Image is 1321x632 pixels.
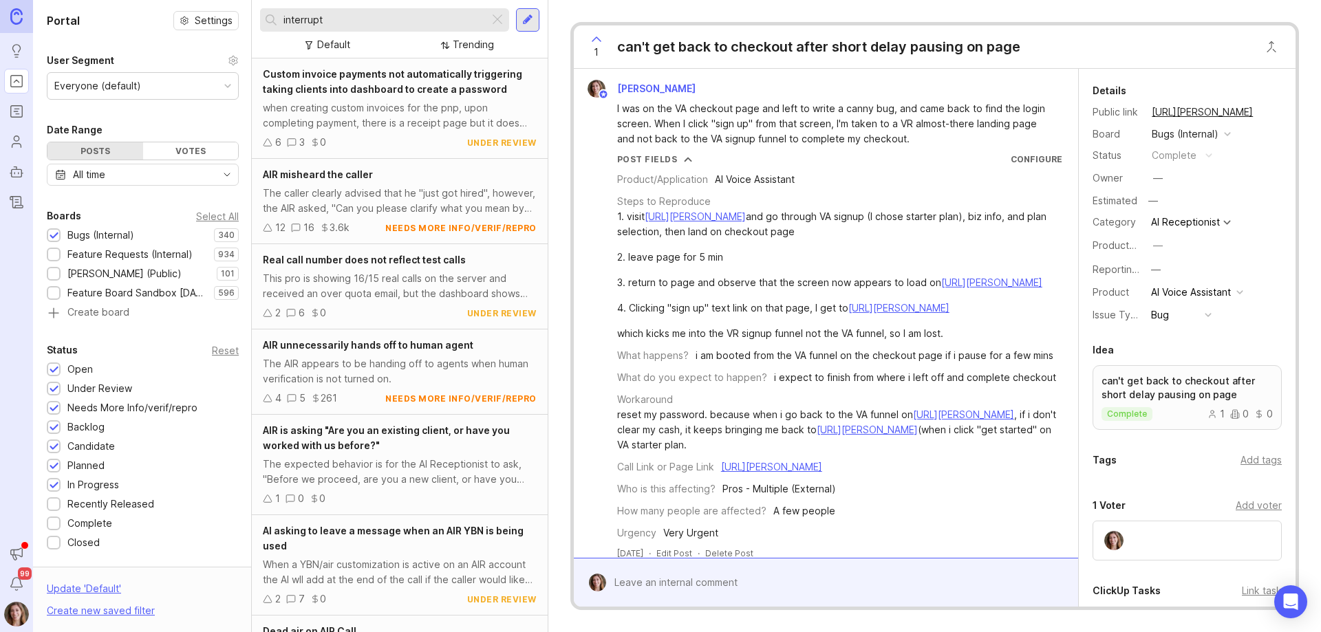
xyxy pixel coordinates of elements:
a: Changelog [4,190,29,215]
div: 0 [320,305,326,320]
a: AIR unnecessarily hands off to human agentThe AIR appears to be handing off to agents when human ... [252,329,548,415]
div: Open Intercom Messenger [1274,585,1307,618]
a: [URL][PERSON_NAME] [848,302,949,314]
div: 3 [299,135,305,150]
div: Details [1093,83,1126,99]
label: Reporting Team [1093,263,1166,275]
div: Call Link or Page Link [617,459,714,475]
div: Closed [67,535,100,550]
span: Custom invoice payments not automatically triggering taking clients into dashboard to create a pa... [263,68,522,95]
a: Portal [4,69,29,94]
div: 3.6k [330,220,350,235]
div: Planned [67,458,105,473]
a: Autopilot [4,160,29,184]
div: [PERSON_NAME] (Public) [67,266,182,281]
div: 4. Clicking "sign up" text link on that page, I get to [617,301,1062,316]
div: Post Fields [617,153,678,165]
div: Under Review [67,381,132,396]
div: 0 [298,491,304,506]
span: AIR misheard the caller [263,168,373,180]
div: 0 [319,491,325,506]
div: 2. leave page for 5 min [617,250,1062,265]
div: Workaround [617,392,673,407]
div: — [1144,192,1162,210]
div: Select All [196,213,239,220]
span: Real call number does not reflect test calls [263,254,466,265]
div: Status [1093,148,1141,163]
button: Close button [1258,33,1285,61]
a: Configure [1011,154,1062,164]
div: Idea [1093,342,1114,358]
a: [URL][PERSON_NAME] [1148,103,1257,121]
div: — [1153,171,1163,186]
img: Maddy Martin [4,602,29,626]
img: Maddy Martin [1104,531,1124,550]
div: In Progress [67,477,119,492]
svg: toggle icon [216,169,238,180]
div: The expected behavior is for the AI Receptionist to ask, "Before we proceed, are you a new client... [263,457,537,487]
div: Pros - Multiple (External) [722,481,836,497]
div: Feature Requests (Internal) [67,247,193,262]
div: 6 [275,135,281,150]
div: 1. visit and go through VA signup (I chose starter plan), biz info, and plan selection, then land... [617,209,1062,239]
div: 2 [275,305,281,320]
div: 1 Voter [1093,497,1126,514]
div: Needs More Info/verif/repro [67,400,197,415]
div: Status [47,342,78,358]
button: Post Fields [617,153,693,165]
p: can't get back to checkout after short delay pausing on page [1102,374,1273,402]
div: Default [317,37,350,52]
a: [URL][PERSON_NAME] [913,408,1014,420]
button: Settings [173,11,239,30]
a: [URL][PERSON_NAME] [721,461,822,472]
div: Trending [453,37,494,52]
div: i am booted from the VA funnel on the checkout page if i pause for a few mins [696,348,1053,363]
span: AIR unnecessarily hands off to human agent [263,339,473,351]
div: can't get back to checkout after short delay pausing on page [617,37,1020,56]
div: 1 [275,491,280,506]
div: Tags [1093,452,1117,468]
div: The caller clearly advised that he "just got hired", however, the AIR asked, "Can you please clar... [263,186,537,216]
a: [URL][PERSON_NAME] [817,424,918,435]
p: 340 [218,230,235,241]
time: [DATE] [617,548,643,558]
p: complete [1107,408,1147,419]
a: AIR is asking "Are you an existing client, or have you worked with us before?"The expected behavi... [252,415,548,515]
div: What do you expect to happen? [617,370,767,385]
a: Create board [47,307,239,320]
div: Update ' Default ' [47,581,121,603]
div: Bugs (Internal) [1152,127,1218,142]
input: Search... [283,12,484,28]
div: 4 [275,391,281,406]
div: Posts [47,142,143,160]
div: Reset [212,347,239,354]
div: Votes [143,142,239,160]
div: 12 [275,220,286,235]
div: Add tags [1241,453,1282,468]
div: 16 [303,220,314,235]
span: 99 [18,567,32,580]
div: Urgency [617,525,656,541]
div: Feature Board Sandbox [DATE] [67,285,207,301]
div: Add voter [1236,498,1282,513]
div: ClickUp Tasks [1093,582,1161,599]
div: Create new saved filter [47,603,155,618]
div: How many people are affected? [617,503,766,519]
div: 2 [275,591,281,607]
div: under review [467,307,537,319]
div: · [649,547,651,559]
a: Ideas [4,39,29,63]
div: Edit Post [656,547,692,559]
span: 1 [594,45,599,60]
div: i expect to finish from where i left off and complete checkout [774,370,1056,385]
div: Delete Post [705,547,753,559]
a: AIR misheard the callerThe caller clearly advised that he "just got hired", however, the AIR aske... [252,159,548,244]
div: which kicks me into the VR signup funnel not the VA funnel, so I am lost. [617,326,1062,341]
span: AIR is asking "Are you an existing client, or have you worked with us before?" [263,424,510,451]
a: [DATE] [617,547,643,559]
div: complete [1152,148,1196,163]
div: needs more info/verif/repro [385,393,537,404]
div: under review [467,593,537,605]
